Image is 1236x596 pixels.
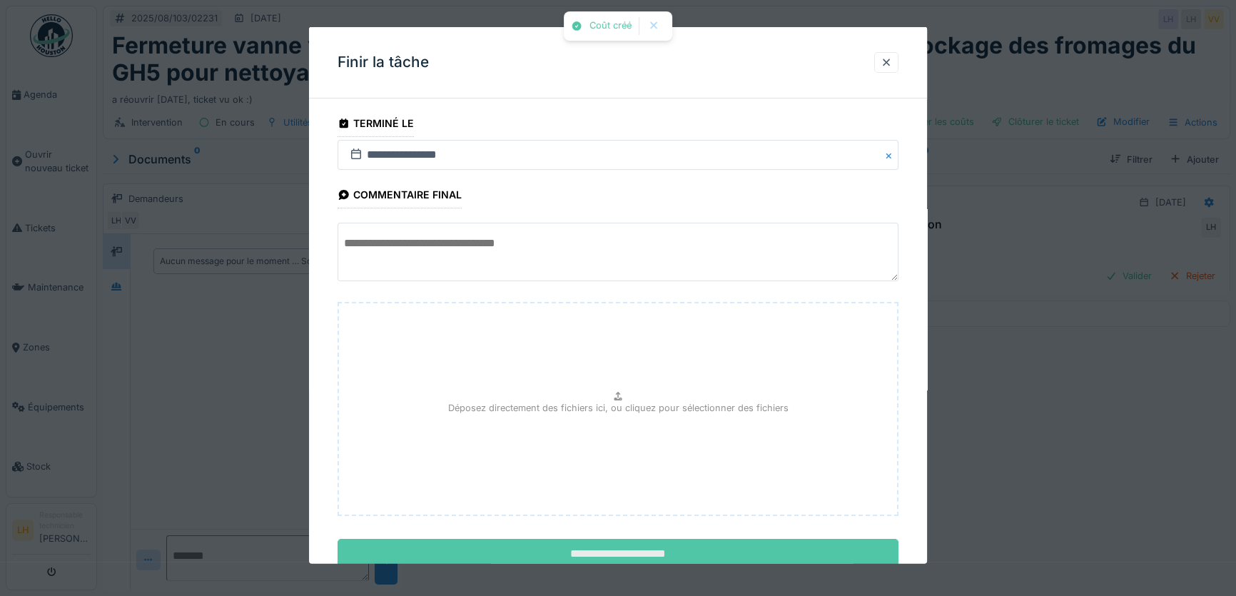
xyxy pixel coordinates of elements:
p: Déposez directement des fichiers ici, ou cliquez pour sélectionner des fichiers [448,401,789,415]
div: Commentaire final [338,184,462,208]
div: Terminé le [338,113,414,137]
div: Coût créé [589,20,632,32]
button: Close [883,140,898,170]
h3: Finir la tâche [338,54,429,71]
